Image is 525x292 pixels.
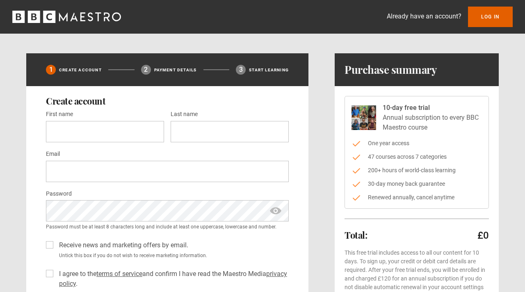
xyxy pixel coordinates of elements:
label: Last name [171,109,198,119]
label: I agree to the and confirm I have read the Maestro Media . [56,269,289,289]
div: 2 [141,65,151,75]
h2: Create account [46,96,289,106]
h1: Purchase summary [345,63,437,76]
div: 3 [236,65,246,75]
li: 200+ hours of world-class learning [352,166,482,175]
label: Receive news and marketing offers by email. [56,240,188,250]
li: 47 courses across 7 categories [352,153,482,161]
svg: BBC Maestro [12,11,121,23]
p: 10-day free trial [383,103,482,113]
p: Annual subscription to every BBC Maestro course [383,113,482,132]
a: terms of service [96,270,142,278]
li: Renewed annually, cancel anytime [352,193,482,202]
li: One year access [352,139,482,148]
div: 1 [46,65,56,75]
p: Start learning [249,67,289,73]
label: First name [46,109,73,119]
label: Password [46,189,72,199]
p: £0 [477,229,489,242]
span: show password [269,200,282,221]
li: 30-day money back guarantee [352,180,482,188]
small: Untick this box if you do not wish to receive marketing information. [56,252,289,259]
p: Payment details [154,67,197,73]
h2: Total: [345,230,367,240]
p: Create Account [59,67,102,73]
small: Password must be at least 8 characters long and include at least one uppercase, lowercase and num... [46,223,289,230]
label: Email [46,149,60,159]
a: Log In [468,7,513,27]
p: Already have an account? [387,11,461,21]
